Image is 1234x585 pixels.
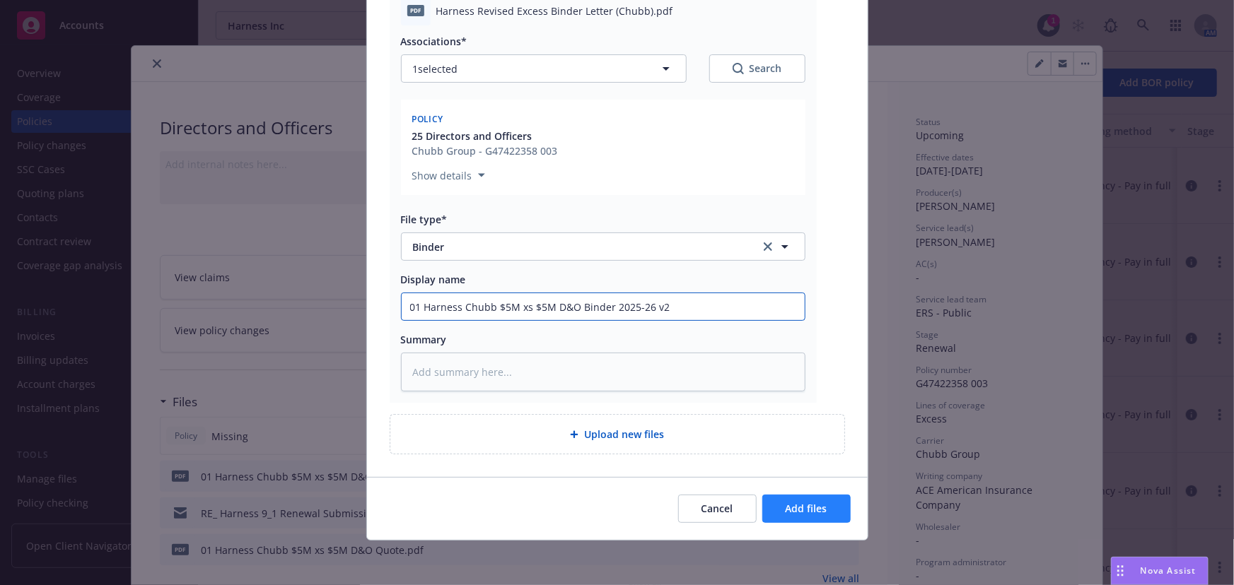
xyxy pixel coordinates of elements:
[1112,557,1129,584] div: Drag to move
[390,414,845,454] div: Upload new files
[1111,557,1209,585] button: Nova Assist
[584,427,664,442] span: Upload new files
[702,502,733,515] span: Cancel
[678,495,757,523] button: Cancel
[762,495,851,523] button: Add files
[786,502,827,515] span: Add files
[1141,565,1197,577] span: Nova Assist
